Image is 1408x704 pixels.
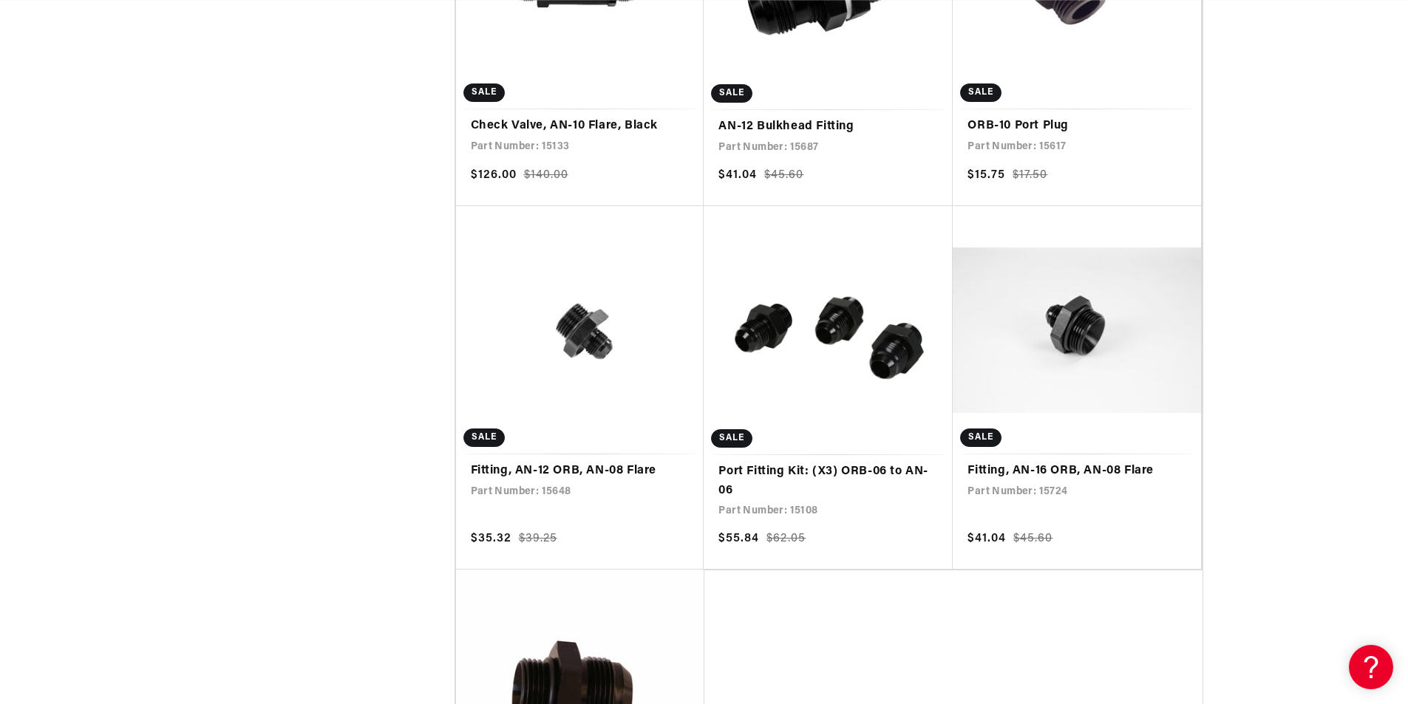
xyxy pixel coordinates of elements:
a: AN-12 Bulkhead Fitting [718,117,938,137]
a: Fitting, AN-12 ORB, AN-08 Flare [471,462,690,481]
a: Port Fitting Kit: (X3) ORB-06 to AN-06 [718,462,938,500]
a: ORB-10 Port Plug [967,117,1186,136]
a: Fitting, AN-16 ORB, AN-08 Flare [967,462,1186,481]
a: Check Valve, AN-10 Flare, Black [471,117,690,136]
